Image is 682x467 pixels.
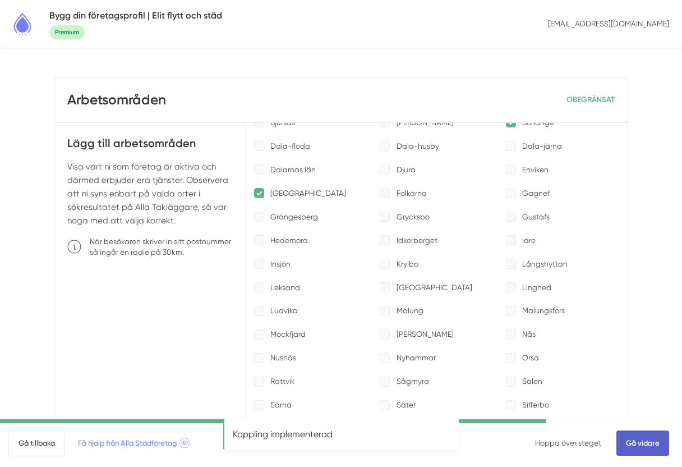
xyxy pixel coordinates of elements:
a: Gå vidare [616,431,669,456]
p: Visa vart ni som företag är aktiva och därmed erbjuder era tjänster. Observera att ni syns enbart... [67,160,232,228]
p: Krylbo [397,259,418,269]
p: Grycksbo [397,212,430,222]
span: OBEGRÄNSAT [566,95,615,104]
p: Rättvik [270,376,295,387]
p: Dala-järna [522,141,562,152]
p: [EMAIL_ADDRESS][DOMAIN_NAME] [544,14,674,33]
p: Grängesberg [270,212,318,222]
p: Dalarnas län [270,164,316,175]
p: När besökaren skriver in sitt postnummer så ingår en radie på 30km. [90,236,232,258]
p: Insjön [270,259,291,269]
p: Leksand [270,282,300,293]
a: Hoppa över steget [535,438,601,447]
p: Särna [270,400,292,410]
p: Nyhammar [397,352,436,363]
p: Sifferbo [522,400,549,410]
h3: Arbetsområden [67,90,166,110]
p: Mockfjärd [270,329,306,340]
h5: Bygg din företagsprofil | Elit flytt och städ [49,8,222,23]
p: Malung [397,305,423,316]
p: Sågmyra [397,376,429,387]
p: Nås [522,329,536,340]
p: Säter [397,400,416,410]
p: Gustafs [522,212,550,222]
p: Orsa [522,352,539,363]
p: Folkärna [397,188,427,199]
span: Premium [49,25,85,39]
p: Koppling implementerad [233,428,449,441]
p: Ludvika [270,305,298,316]
p: Borlänge [522,117,554,128]
p: Dala-floda [270,141,310,152]
p: Nusnäs [270,352,296,363]
p: Gagnef [522,188,550,199]
a: Gå tillbaka [8,430,65,456]
p: Sälen [522,376,542,387]
p: [PERSON_NAME] [397,329,454,340]
p: Idre [522,235,536,246]
p: Linghed [522,282,551,293]
p: Enviken [522,164,549,175]
p: Bjursås [270,117,295,128]
p: Idkerberget [397,235,437,246]
p: Djura [397,164,416,175]
span: Få hjälp från Alla Städföretag [78,437,190,449]
p: [GEOGRAPHIC_DATA] [397,282,472,293]
p: Hedemora [270,235,308,246]
h4: Lägg till arbetsområden [67,136,232,160]
p: Malungsfors [522,305,565,316]
p: [GEOGRAPHIC_DATA] [270,188,346,199]
img: Alla Städföretag [8,10,36,38]
p: Långshyttan [522,259,568,269]
p: Dala-husby [397,141,439,152]
p: [PERSON_NAME] [397,117,454,128]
